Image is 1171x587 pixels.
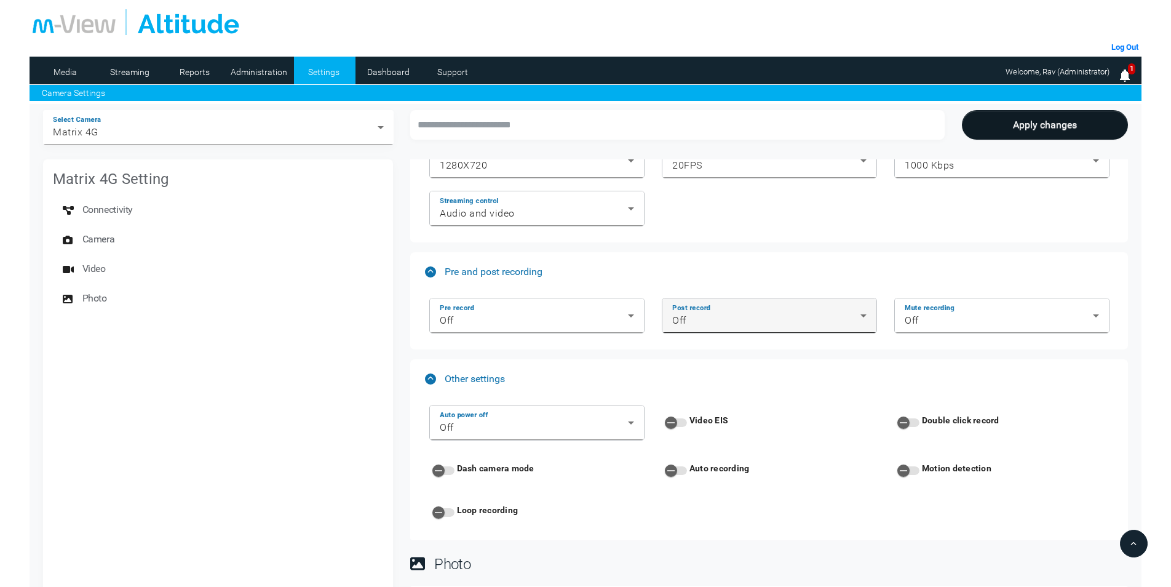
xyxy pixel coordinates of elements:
[82,257,106,281] span: Video
[672,314,686,326] span: Off
[42,87,105,100] a: Camera Settings
[919,414,999,426] label: Double click record
[1117,68,1132,83] img: bell25.png
[440,159,487,171] span: 1280X720
[165,63,224,81] a: Reports
[455,462,534,474] label: Dash camera mode
[440,421,454,433] span: Off
[410,292,1128,349] div: Pre and post recording
[1128,63,1135,75] span: 1
[440,196,499,205] mat-label: Streaming control
[82,198,133,222] span: Connectivity
[425,266,1103,278] mat-panel-title: Pre and post recording
[962,110,1129,140] button: Apply changes
[905,303,955,312] mat-label: Mute recording
[440,410,488,419] mat-label: Auto power off
[410,399,1128,540] div: Other settings
[359,63,418,81] a: Dashboard
[1006,67,1109,76] span: Welcome, Rav (Administrator)
[100,63,160,81] a: Streaming
[919,462,991,474] label: Motion detection
[440,303,474,312] mat-label: Pre record
[423,63,483,81] a: Support
[1111,42,1138,52] a: Log Out
[410,137,1128,242] div: Streaming settings
[440,314,454,326] span: Off
[440,207,515,219] span: Audio and video
[53,169,169,189] mat-card-title: Matrix 4G Setting
[687,414,728,426] label: Video EIS
[434,556,470,573] span: Photo
[410,359,1128,399] mat-expansion-panel-header: Other settings
[672,159,702,171] span: 20FPS
[82,286,107,311] span: Photo
[455,504,518,516] label: Loop recording
[687,462,750,474] label: Auto recording
[36,63,95,81] a: Media
[905,314,919,326] span: Off
[229,63,289,81] a: Administration
[410,252,1128,292] mat-expansion-panel-header: Pre and post recording
[82,227,115,252] span: Camera
[672,303,710,312] mat-label: Post record
[425,373,1103,385] mat-panel-title: Other settings
[53,126,98,138] span: Matrix 4G
[294,63,354,81] a: Settings
[53,115,101,124] mat-label: Select Camera
[905,159,955,171] span: 1000 Kbps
